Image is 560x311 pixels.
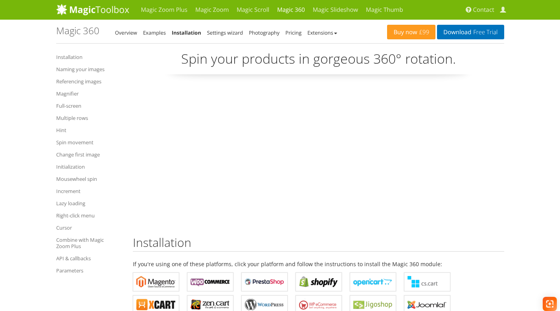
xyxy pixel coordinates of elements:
a: Spin movement [56,138,121,147]
a: Combine with Magic Zoom Plus [56,235,121,251]
span: Contact [473,6,494,14]
a: DownloadFree Trial [437,25,504,39]
b: Magic 360 for WP e-Commerce [299,299,338,311]
a: Magic 360 for CS-Cart [404,272,450,291]
h1: Magic 360 [56,26,99,36]
b: Magic 360 for Joomla [408,299,447,311]
a: Naming your images [56,64,121,74]
a: Mousewheel spin [56,174,121,184]
a: API & callbacks [56,254,121,263]
b: Magic 360 for Magento [136,276,176,288]
a: Increment [56,186,121,196]
a: Parameters [56,266,121,275]
b: Magic 360 for CS-Cart [408,276,447,288]
b: Magic 360 for WooCommerce [191,276,230,288]
a: Extensions [307,29,337,36]
a: Initialization [56,162,121,171]
a: Referencing images [56,77,121,86]
a: Settings wizard [207,29,243,36]
a: Right-click menu [56,211,121,220]
span: £99 [417,29,430,35]
a: Installation [56,52,121,62]
a: Overview [115,29,137,36]
a: Multiple rows [56,113,121,123]
a: Hint [56,125,121,135]
a: Installation [172,29,201,36]
b: Magic 360 for Jigoshop [353,299,393,311]
a: Pricing [285,29,301,36]
a: Magic 360 for OpenCart [350,272,396,291]
a: Magic 360 for PrestaShop [241,272,288,291]
a: Cursor [56,223,121,232]
a: Magic 360 for WooCommerce [187,272,233,291]
a: Magnifier [56,89,121,98]
span: Free Trial [471,29,498,35]
p: If you're using one of these platforms, click your platform and follow the instructions to instal... [133,259,504,269]
b: Magic 360 for OpenCart [353,276,393,288]
a: Change first image [56,150,121,159]
a: Magic 360 for Magento [133,272,179,291]
b: Magic 360 for X-Cart [136,299,176,311]
a: Full-screen [56,101,121,110]
b: Magic 360 for Shopify [299,276,338,288]
a: Photography [249,29,279,36]
b: Magic 360 for Zen Cart [191,299,230,311]
b: Magic 360 for WordPress [245,299,284,311]
h2: Installation [133,236,504,252]
a: Magic 360 for Shopify [296,272,342,291]
b: Magic 360 for PrestaShop [245,276,284,288]
a: Buy now£99 [387,25,435,39]
img: MagicToolbox.com - Image tools for your website [56,4,129,15]
a: Examples [143,29,166,36]
p: Spin your products in gorgeous 360° rotation. [133,50,504,74]
a: Lazy loading [56,199,121,208]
